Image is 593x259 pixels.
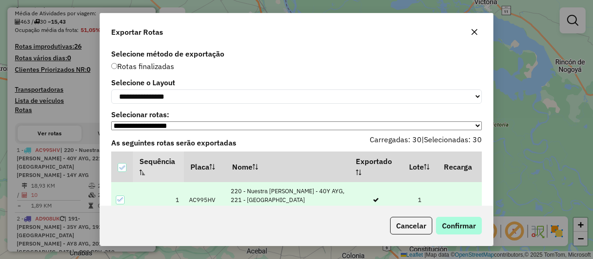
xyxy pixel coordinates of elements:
[296,134,487,152] div: |
[184,182,226,218] td: AC995HV
[111,26,163,38] span: Exportar Rotas
[403,152,437,182] th: Lote
[184,152,226,182] th: Placa
[370,135,422,144] span: Carregadas: 30
[111,77,482,88] label: Selecione o Layout
[349,152,403,182] th: Exportado
[226,182,349,218] td: 220 - Nuestra [PERSON_NAME] - 40Y AYG, 221 - [GEOGRAPHIC_DATA][PERSON_NAME] - 14Y AYG
[390,217,432,234] button: Cancelar
[111,48,482,59] label: Selecione método de exportação
[111,62,174,71] span: Rotas finalizadas
[111,138,236,147] strong: As seguintes rotas serão exportadas
[133,152,184,182] th: Sequência
[226,152,349,182] th: Nome
[133,182,184,218] td: 1
[437,152,482,182] th: Recarga
[111,109,482,120] label: Selecionar rotas:
[436,217,482,234] button: Confirmar
[403,182,437,218] td: 1
[424,135,482,144] span: Selecionadas: 30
